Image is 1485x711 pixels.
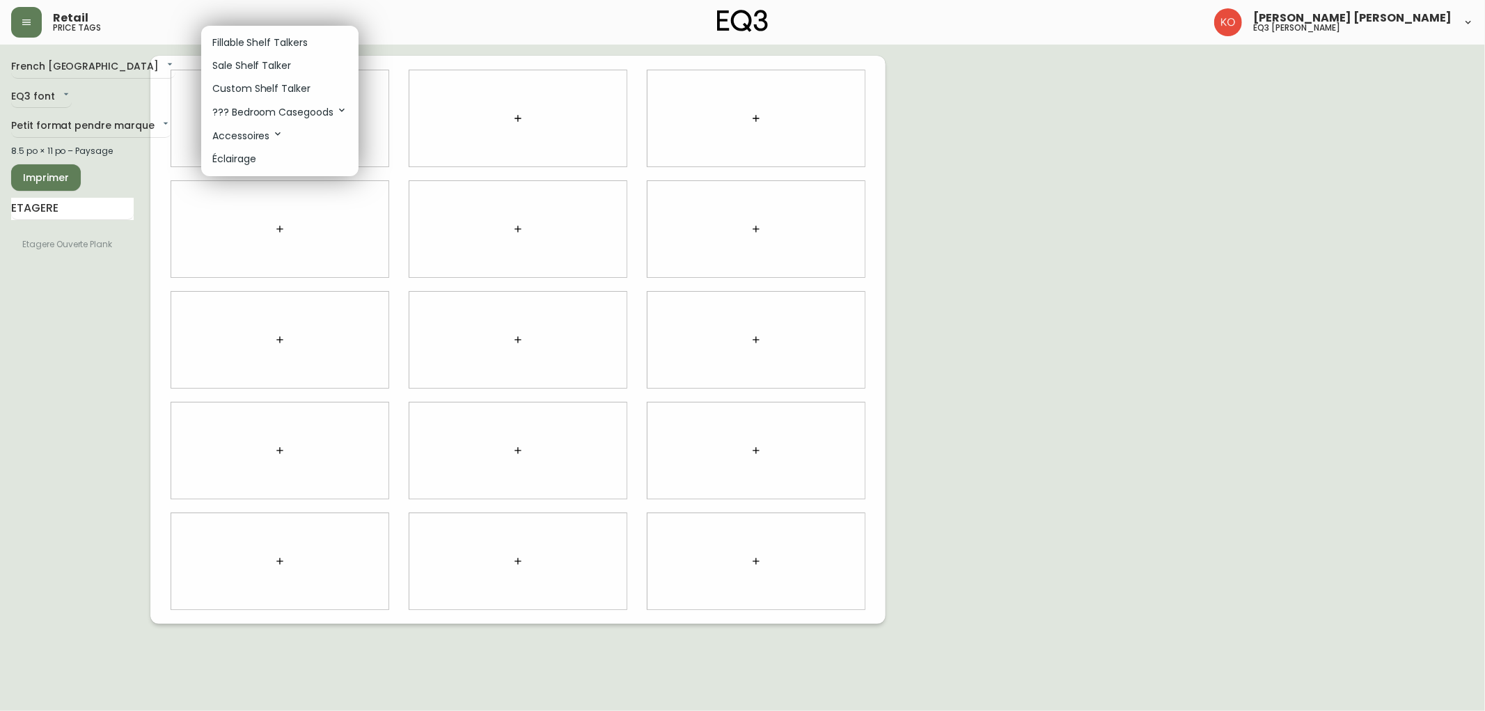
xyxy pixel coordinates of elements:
[212,58,291,73] p: Sale Shelf Talker
[42,57,192,93] div: Palm Causeuse à accoudoirs standard
[212,104,347,120] p: ??? Bedroom Casegoods
[212,128,283,143] p: Accessoires
[212,36,308,50] p: Fillable Shelf Talkers
[212,152,256,166] p: Éclairage
[42,97,192,110] div: 88.5L × 41.25P × 33.75H
[212,81,311,96] p: Custom Shelf Talker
